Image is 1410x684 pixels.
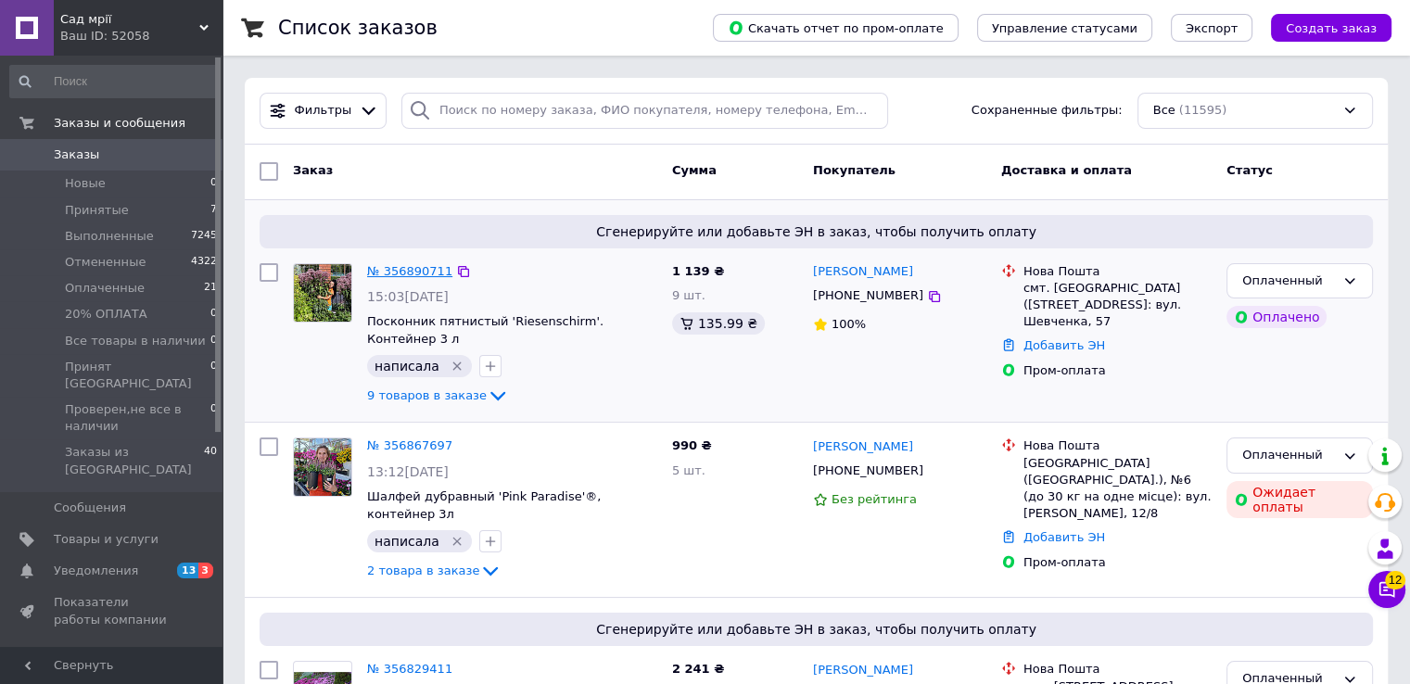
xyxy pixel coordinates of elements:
input: Поиск [9,65,219,98]
img: Фото товару [294,264,351,322]
a: [PERSON_NAME] [813,263,913,281]
a: Фото товару [293,263,352,323]
span: 1 139 ₴ [672,264,724,278]
span: Сообщения [54,500,126,516]
span: Скачать отчет по пром-оплате [728,19,944,36]
span: 7245 [191,228,217,245]
span: Покупатель [813,163,896,177]
span: Все [1153,102,1175,120]
span: 13 [177,563,198,578]
span: (11595) [1179,103,1227,117]
div: Пром-оплата [1023,554,1212,571]
span: 20% ОПЛАТА [65,306,147,323]
span: Отмененные [65,254,146,271]
span: Оплаченные [65,280,145,297]
span: Принят [GEOGRAPHIC_DATA] [65,359,210,392]
span: 2 241 ₴ [672,662,724,676]
span: Заказы и сообщения [54,115,185,132]
span: Сгенерируйте или добавьте ЭН в заказ, чтобы получить оплату [267,222,1366,241]
a: № 356890711 [367,264,452,278]
span: Проверен,не все в наличии [65,401,210,435]
span: [PHONE_NUMBER] [813,288,923,302]
span: Товары и услуги [54,531,159,548]
span: Заказы [54,146,99,163]
span: 0 [210,401,217,435]
span: Все товары в наличии [65,333,206,349]
span: 9 товаров в заказе [367,388,487,402]
img: Фото товару [294,438,351,496]
button: Управление статусами [977,14,1152,42]
a: Создать заказ [1252,20,1391,34]
span: Сгенерируйте или добавьте ЭН в заказ, чтобы получить оплату [267,620,1366,639]
a: [PERSON_NAME] [813,662,913,679]
div: Нова Пошта [1023,661,1212,678]
span: написала [375,534,439,549]
span: 990 ₴ [672,438,712,452]
span: 12 [1385,570,1405,589]
span: 5 шт. [672,463,705,477]
span: 0 [210,306,217,323]
span: Принятые [65,202,129,219]
span: Выполненные [65,228,154,245]
input: Поиск по номеру заказа, ФИО покупателя, номеру телефона, Email, номеру накладной [401,93,888,129]
svg: Удалить метку [450,359,464,374]
span: 2 товара в заказе [367,564,479,577]
div: Ваш ID: 52058 [60,28,222,44]
a: 2 товара в заказе [367,564,502,577]
span: Посконник пятнистый 'Riesenschirm'. Контейнер 3 л [367,314,603,346]
span: [PHONE_NUMBER] [813,463,923,477]
a: 9 товаров в заказе [367,388,509,402]
div: Оплачено [1226,306,1327,328]
a: № 356829411 [367,662,452,676]
div: [GEOGRAPHIC_DATA] ([GEOGRAPHIC_DATA].), №6 (до 30 кг на одне місце): вул. [PERSON_NAME], 12/8 [1023,455,1212,523]
span: 4322 [191,254,217,271]
span: Управление статусами [992,21,1137,35]
div: Оплаченный [1242,272,1335,291]
span: Сумма [672,163,717,177]
button: Чат с покупателем12 [1368,571,1405,608]
span: 0 [210,333,217,349]
svg: Удалить метку [450,534,464,549]
button: Скачать отчет по пром-оплате [713,14,959,42]
h1: Список заказов [278,17,438,39]
span: Без рейтинга [832,492,917,506]
span: Статус [1226,163,1273,177]
a: Фото товару [293,437,352,497]
div: Пром-оплата [1023,362,1212,379]
div: 135.99 ₴ [672,312,765,335]
span: Заказы из [GEOGRAPHIC_DATA] [65,444,204,477]
span: Сад мрії [60,11,199,28]
span: Доставка и оплата [1001,163,1132,177]
a: № 356867697 [367,438,452,452]
span: 13:12[DATE] [367,464,449,479]
span: 100% [832,317,866,331]
span: Показатели работы компании [54,594,171,627]
span: 0 [210,359,217,392]
span: 9 шт. [672,288,705,302]
span: 0 [210,175,217,192]
span: Заказ [293,163,333,177]
span: 40 [204,444,217,477]
div: Нова Пошта [1023,263,1212,280]
span: Новые [65,175,106,192]
a: [PERSON_NAME] [813,438,913,456]
a: Добавить ЭН [1023,530,1105,544]
span: 7 [210,202,217,219]
span: Фильтры [295,102,352,120]
span: Сохраненные фильтры: [972,102,1123,120]
span: Уведомления [54,563,138,579]
button: Создать заказ [1271,14,1391,42]
span: 21 [204,280,217,297]
span: Панель управления [54,643,171,677]
span: 15:03[DATE] [367,289,449,304]
div: Оплаченный [1242,446,1335,465]
div: смт. [GEOGRAPHIC_DATA] ([STREET_ADDRESS]: вул. Шевченка, 57 [1023,280,1212,331]
button: Экспорт [1171,14,1252,42]
span: Экспорт [1186,21,1238,35]
span: Создать заказ [1286,21,1377,35]
div: Ожидает оплаты [1226,481,1373,518]
a: Шалфей дубравный 'Pink Paradise'®, контейнер 3л [367,489,601,521]
span: 3 [198,563,213,578]
a: Добавить ЭН [1023,338,1105,352]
